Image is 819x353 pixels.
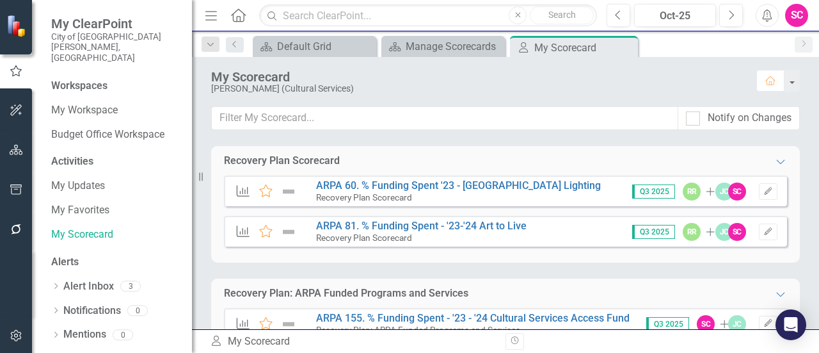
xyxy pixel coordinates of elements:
[127,305,148,316] div: 0
[51,16,179,31] span: My ClearPoint
[51,79,107,94] div: Workspaces
[280,316,297,332] img: Not Defined
[51,103,179,118] a: My Workspace
[728,315,746,333] div: JC
[632,185,675,199] span: Q3 2025
[316,233,412,243] small: Recovery Plan Scorecard
[775,309,806,340] div: Open Intercom Messenger
[256,38,373,54] a: Default Grid
[715,223,733,241] div: JC
[63,279,114,294] a: Alert Inbox
[683,223,701,241] div: RR
[51,227,179,242] a: My Scorecard
[632,225,675,239] span: Q3 2025
[548,10,576,20] span: Search
[646,317,689,331] span: Q3 2025
[316,312,630,324] a: ARPA 155. % Funding Spent - '23 - '24 Cultural Services Access Fund
[385,38,502,54] a: Manage Scorecards
[63,304,121,318] a: Notifications
[211,70,743,84] div: My Scorecard
[785,4,808,27] button: SC
[51,31,179,63] small: City of [GEOGRAPHIC_DATA][PERSON_NAME], [GEOGRAPHIC_DATA]
[113,329,133,340] div: 0
[224,154,340,168] div: Recovery Plan Scorecard
[224,286,468,301] div: Recovery Plan: ARPA Funded Programs and Services
[51,179,179,193] a: My Updates
[728,223,746,241] div: SC
[530,6,594,24] button: Search
[280,224,297,240] img: Not Defined
[728,183,746,201] div: SC
[51,154,179,169] div: Activities
[6,15,29,37] img: ClearPoint Strategy
[406,38,502,54] div: Manage Scorecards
[51,203,179,218] a: My Favorites
[639,8,712,24] div: Oct-25
[259,4,597,27] input: Search ClearPoint...
[63,327,106,342] a: Mentions
[683,183,701,201] div: RR
[277,38,373,54] div: Default Grid
[210,334,496,349] div: My Scorecard
[316,220,527,232] a: ARPA 81. % Funding Spent - '23-'24 Art to Live
[211,84,743,94] div: [PERSON_NAME] (Cultural Services)
[51,255,179,270] div: Alerts
[634,4,716,27] button: Oct-25
[715,183,733,201] div: JC
[120,281,141,292] div: 3
[316,179,601,192] a: ARPA 60. % Funding Spent '23 - [GEOGRAPHIC_DATA] Lighting
[211,106,678,130] input: Filter My Scorecard...
[534,40,635,56] div: My Scorecard
[697,315,715,333] div: SC
[280,184,297,199] img: Not Defined
[316,192,412,202] small: Recovery Plan Scorecard
[51,127,179,142] a: Budget Office Workspace
[708,111,791,126] div: Notify on Changes
[316,325,520,335] small: Recovery Plan: ARPA Funded Programs and Services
